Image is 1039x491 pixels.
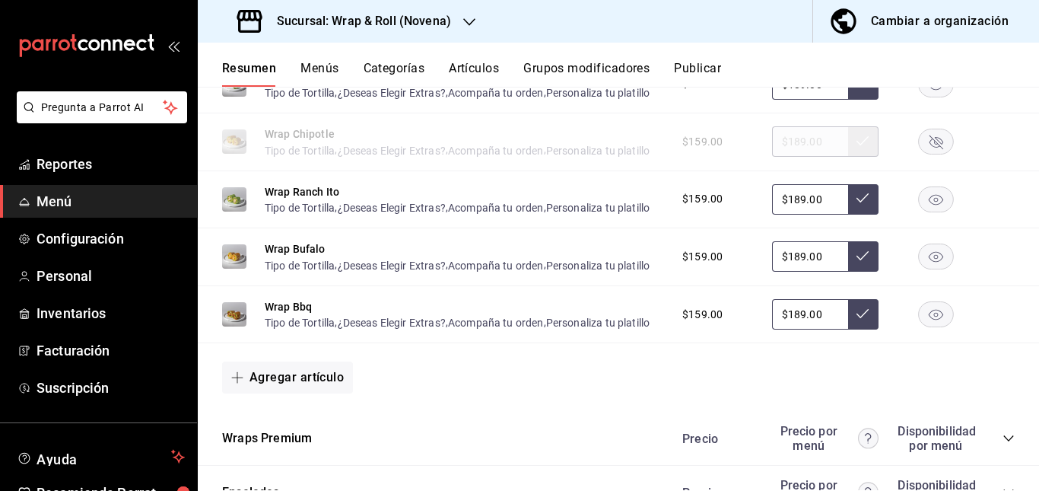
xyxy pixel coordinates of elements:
h3: Sucursal: Wrap & Roll (Novena) [265,12,451,30]
button: Wraps Premium [222,430,312,448]
div: , , , [265,257,650,273]
div: Precio por menú [772,424,879,453]
button: ¿Deseas Elegir Extras? [338,315,446,330]
button: Acompaña tu orden [448,85,544,100]
div: , , , [265,199,650,215]
button: ¿Deseas Elegir Extras? [338,258,446,273]
a: Pregunta a Parrot AI [11,110,187,126]
span: Pregunta a Parrot AI [41,100,164,116]
div: Precio [667,432,764,446]
button: Publicar [674,61,721,87]
button: Personaliza tu platillo [546,85,650,100]
img: Preview [222,302,246,327]
button: collapse-category-row [1002,432,1015,445]
button: Acompaña tu orden [448,315,544,330]
div: , , , [265,314,650,330]
span: $159.00 [682,191,723,207]
button: Grupos modificadores [523,61,650,87]
input: Sin ajuste [772,299,848,330]
button: Wrap Bufalo [265,241,326,257]
button: Tipo de Tortilla [265,200,335,215]
button: Wrap Bbq [265,299,312,314]
div: Cambiar a organización [871,11,1009,32]
button: Artículos [449,61,499,87]
div: navigation tabs [222,61,1039,87]
input: Sin ajuste [772,241,848,272]
button: Tipo de Tortilla [265,258,335,273]
span: Configuración [37,228,185,249]
span: Ayuda [37,448,165,466]
button: Tipo de Tortilla [265,315,335,330]
span: Suscripción [37,378,185,398]
button: Personaliza tu platillo [546,315,650,330]
span: Reportes [37,154,185,174]
button: Menús [300,61,338,87]
button: Tipo de Tortilla [265,85,335,100]
div: , , , [265,84,650,100]
span: Facturación [37,340,185,361]
button: Pregunta a Parrot AI [17,91,187,123]
button: Agregar artículo [222,362,353,394]
span: Menú [37,191,185,212]
img: Preview [222,187,246,212]
button: ¿Deseas Elegir Extras? [338,85,446,100]
button: ¿Deseas Elegir Extras? [338,200,446,215]
button: Categorías [364,61,425,87]
button: Resumen [222,61,276,87]
span: Personal [37,266,185,286]
div: Disponibilidad por menú [898,424,974,453]
button: Acompaña tu orden [448,258,544,273]
button: Acompaña tu orden [448,200,544,215]
span: $159.00 [682,307,723,323]
button: Personaliza tu platillo [546,258,650,273]
input: Sin ajuste [772,184,848,215]
img: Preview [222,244,246,269]
span: Inventarios [37,303,185,324]
span: $159.00 [682,249,723,265]
button: Wrap Ranch Ito [265,184,339,199]
button: open_drawer_menu [167,40,180,52]
button: Personaliza tu platillo [546,200,650,215]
